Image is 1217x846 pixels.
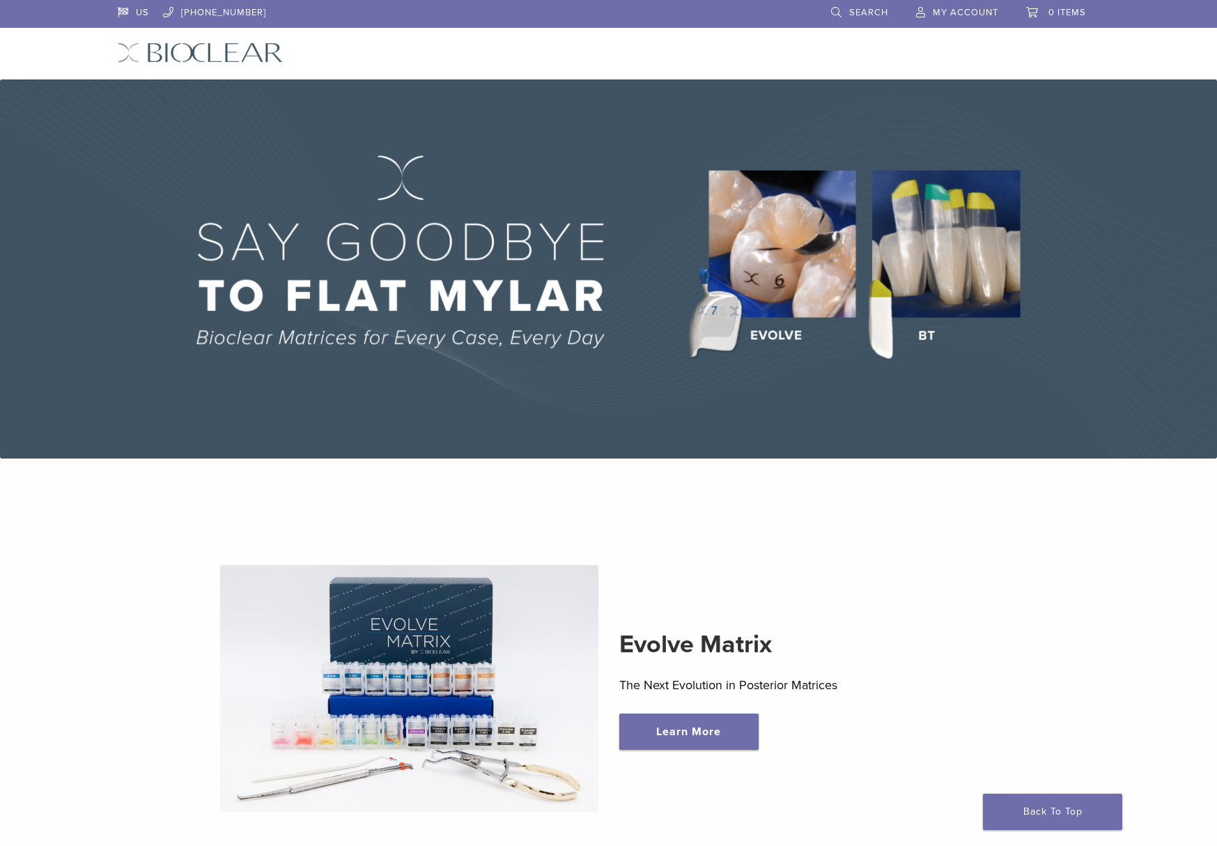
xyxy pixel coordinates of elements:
span: 0 items [1048,7,1086,18]
a: Back To Top [983,794,1122,830]
span: My Account [933,7,998,18]
a: Learn More [619,714,759,750]
span: Search [849,7,888,18]
img: Evolve Matrix [220,565,598,812]
img: Bioclear [118,43,283,63]
h2: Evolve Matrix [619,628,998,661]
p: The Next Evolution in Posterior Matrices [619,675,998,695]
